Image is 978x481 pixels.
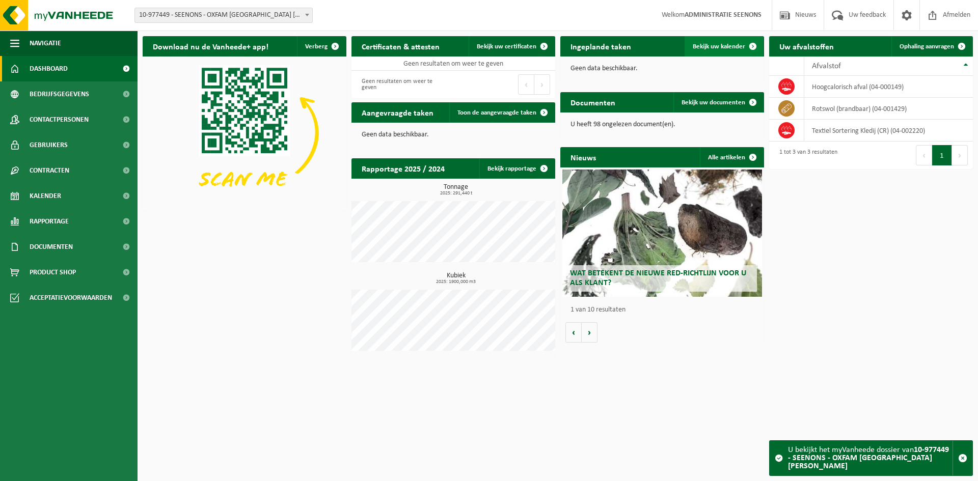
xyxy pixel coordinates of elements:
[570,65,754,72] p: Geen data beschikbaar.
[135,8,312,22] span: 10-977449 - SEENONS - OXFAM YUNUS CENTER HAREN - HAREN
[30,31,61,56] span: Navigatie
[700,147,763,167] a: Alle artikelen
[900,43,954,50] span: Ophaling aanvragen
[804,98,973,120] td: rotswol (brandbaar) (04-001429)
[357,184,555,196] h3: Tonnage
[685,36,763,56] a: Bekijk uw kalender
[682,99,745,106] span: Bekijk uw documenten
[30,158,69,183] span: Contracten
[479,158,554,179] a: Bekijk rapportage
[134,8,313,23] span: 10-977449 - SEENONS - OXFAM YUNUS CENTER HAREN - HAREN
[469,36,554,56] a: Bekijk uw certificaten
[457,109,536,116] span: Toon de aangevraagde taken
[143,56,346,209] img: Download de VHEPlus App
[30,260,76,285] span: Product Shop
[30,234,73,260] span: Documenten
[693,43,745,50] span: Bekijk uw kalender
[357,279,555,285] span: 2025: 1900,000 m3
[30,107,89,132] span: Contactpersonen
[812,62,841,70] span: Afvalstof
[362,131,545,138] p: Geen data beschikbaar.
[560,36,641,56] h2: Ingeplande taken
[788,446,949,470] strong: 10-977449 - SEENONS - OXFAM [GEOGRAPHIC_DATA] [PERSON_NAME]
[351,36,450,56] h2: Certificaten & attesten
[477,43,536,50] span: Bekijk uw certificaten
[952,145,968,165] button: Next
[357,191,555,196] span: 2025: 291,440 t
[769,36,844,56] h2: Uw afvalstoffen
[932,145,952,165] button: 1
[357,73,448,96] div: Geen resultaten om weer te geven
[351,158,455,178] h2: Rapportage 2025 / 2024
[449,102,554,123] a: Toon de aangevraagde taken
[673,92,763,112] a: Bekijk uw documenten
[570,306,759,314] p: 1 van 10 resultaten
[560,92,626,112] h2: Documenten
[351,56,555,71] td: Geen resultaten om weer te geven
[560,147,606,167] h2: Nieuws
[788,441,953,475] div: U bekijkt het myVanheede dossier van
[30,209,69,234] span: Rapportage
[685,11,762,19] strong: ADMINISTRATIE SEENONS
[518,74,534,95] button: Previous
[357,272,555,285] h3: Kubiek
[916,145,932,165] button: Previous
[570,121,754,128] p: U heeft 98 ongelezen document(en).
[570,269,746,287] span: Wat betekent de nieuwe RED-richtlijn voor u als klant?
[30,56,68,81] span: Dashboard
[351,102,444,122] h2: Aangevraagde taken
[804,120,973,142] td: Textiel Sortering Kledij (CR) (04-002220)
[30,81,89,107] span: Bedrijfsgegevens
[534,74,550,95] button: Next
[30,285,112,310] span: Acceptatievoorwaarden
[30,132,68,158] span: Gebruikers
[774,144,837,166] div: 1 tot 3 van 3 resultaten
[30,183,61,209] span: Kalender
[562,169,762,297] a: Wat betekent de nieuwe RED-richtlijn voor u als klant?
[297,36,345,56] button: Verberg
[305,43,328,50] span: Verberg
[565,322,582,343] button: Vorige
[804,76,973,98] td: hoogcalorisch afval (04-000149)
[143,36,279,56] h2: Download nu de Vanheede+ app!
[891,36,972,56] a: Ophaling aanvragen
[582,322,597,343] button: Volgende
